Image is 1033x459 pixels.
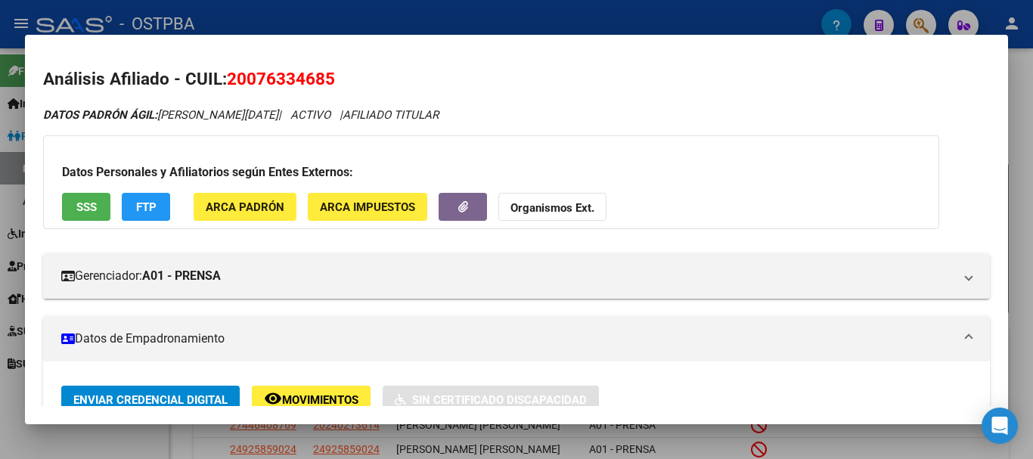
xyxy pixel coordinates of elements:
strong: A01 - PRENSA [142,267,221,285]
i: | ACTIVO | [43,108,439,122]
span: [PERSON_NAME][DATE] [43,108,278,122]
button: FTP [122,193,170,221]
mat-panel-title: Gerenciador: [61,267,954,285]
h3: Datos Personales y Afiliatorios según Entes Externos: [62,163,920,181]
span: FTP [136,200,157,214]
span: Sin Certificado Discapacidad [412,393,587,407]
button: ARCA Padrón [194,193,296,221]
mat-expansion-panel-header: Datos de Empadronamiento [43,316,990,361]
mat-icon: remove_red_eye [264,389,282,408]
div: Open Intercom Messenger [982,408,1018,444]
mat-panel-title: Datos de Empadronamiento [61,330,954,348]
span: SSS [76,200,97,214]
button: Enviar Credencial Digital [61,386,240,414]
span: Movimientos [282,393,358,407]
button: Organismos Ext. [498,193,606,221]
span: Enviar Credencial Digital [73,393,228,407]
span: 20076334685 [227,69,335,88]
button: Movimientos [252,386,371,414]
span: AFILIADO TITULAR [343,108,439,122]
button: ARCA Impuestos [308,193,427,221]
strong: Organismos Ext. [510,201,594,215]
span: ARCA Impuestos [320,200,415,214]
strong: DATOS PADRÓN ÁGIL: [43,108,157,122]
span: ARCA Padrón [206,200,284,214]
button: SSS [62,193,110,221]
mat-expansion-panel-header: Gerenciador:A01 - PRENSA [43,253,990,299]
button: Sin Certificado Discapacidad [383,386,599,414]
h2: Análisis Afiliado - CUIL: [43,67,990,92]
